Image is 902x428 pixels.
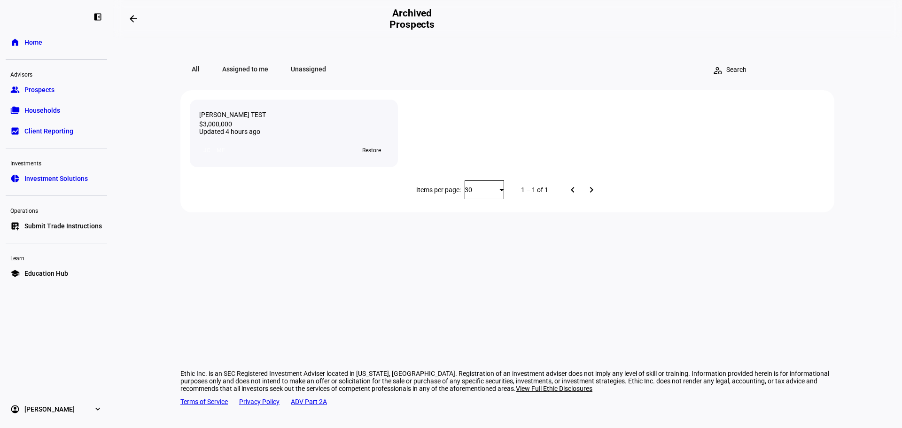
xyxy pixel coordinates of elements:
[239,398,280,405] a: Privacy Policy
[355,143,389,158] button: Restore
[180,60,211,78] span: All
[10,126,20,136] eth-mat-symbol: bid_landscape
[362,143,381,158] span: Restore
[6,80,107,99] a: groupProspects
[10,38,20,47] eth-mat-symbol: home
[6,101,107,120] a: folder_copyHouseholds
[24,126,73,136] span: Client Reporting
[10,405,20,414] eth-mat-symbol: account_circle
[6,67,107,80] div: Advisors
[24,405,75,414] span: [PERSON_NAME]
[10,221,20,231] eth-mat-symbol: list_alt_add
[211,60,280,78] span: Assigned to me
[6,122,107,140] a: bid_landscapeClient Reporting
[6,169,107,188] a: pie_chartInvestment Solutions
[582,180,601,199] button: Next page
[24,269,68,278] span: Education Hub
[199,120,389,128] div: $3,000,000
[712,65,722,74] mat-icon: person_search
[521,186,548,194] div: 1 – 1 of 1
[199,128,389,135] div: Updated 4 hours ago
[725,65,802,74] input: Search
[24,174,88,183] span: Investment Solutions
[24,221,102,231] span: Submit Trade Instructions
[280,60,337,78] span: Unassigned
[291,398,327,405] a: ADV Part 2A
[6,203,107,217] div: Operations
[24,38,42,47] span: Home
[128,13,139,24] mat-icon: arrow_backwards
[380,8,444,30] h2: Archived Prospects
[180,398,228,405] a: Terms of Service
[10,106,20,115] eth-mat-symbol: folder_copy
[10,85,20,94] eth-mat-symbol: group
[24,106,60,115] span: Households
[199,109,389,120] div: [PERSON_NAME] TEST
[93,12,102,22] eth-mat-symbol: left_panel_close
[93,405,102,414] eth-mat-symbol: expand_more
[516,385,592,392] span: View Full Ethic Disclosures
[180,370,834,392] div: Ethic Inc. is an SEC Registered Investment Adviser located in [US_STATE], [GEOGRAPHIC_DATA]. Regi...
[416,186,461,194] div: Items per page:
[24,85,54,94] span: Prospects
[10,269,20,278] eth-mat-symbol: school
[6,156,107,169] div: Investments
[6,33,107,52] a: homeHome
[180,60,337,79] mat-button-toggle-group: Filter prospects by advisor
[563,180,582,199] button: Previous page
[6,251,107,264] div: Learn
[10,174,20,183] eth-mat-symbol: pie_chart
